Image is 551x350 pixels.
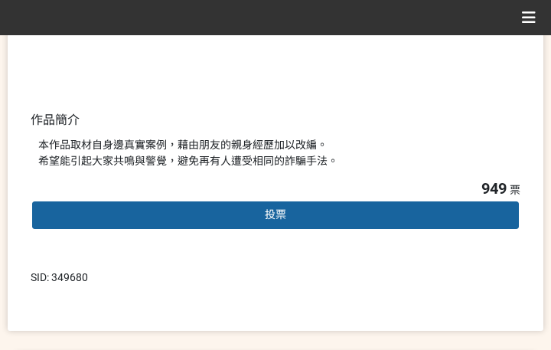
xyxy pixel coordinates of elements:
[38,137,513,169] div: 本作品取材自身邊真實案例，藉由朋友的親身經歷加以改編。 希望能引起大家共鳴與警覺，避免再有人遭受相同的詐騙手法。
[31,113,80,127] span: 作品簡介
[265,208,286,221] span: 投票
[510,184,520,196] span: 票
[481,179,507,198] span: 949
[31,271,88,283] span: SID: 349680
[386,270,463,285] iframe: IFrame Embed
